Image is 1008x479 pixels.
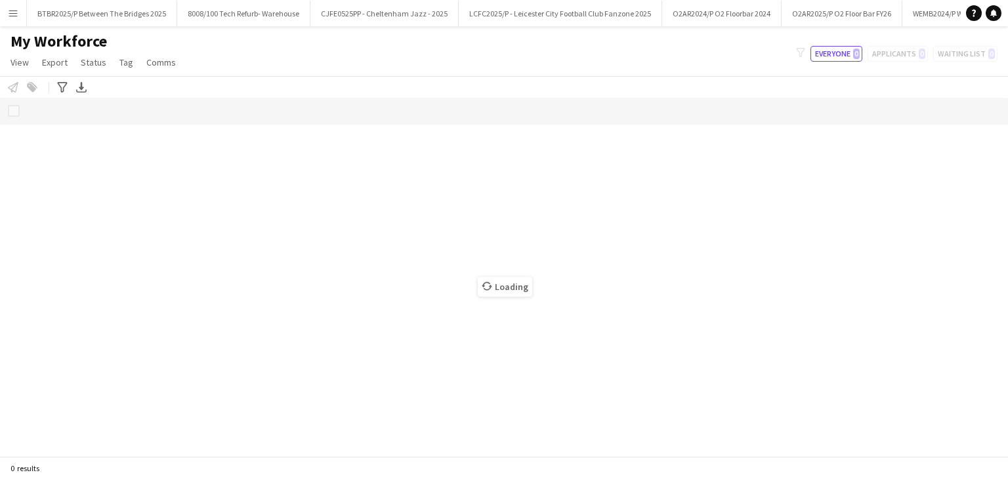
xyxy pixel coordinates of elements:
a: Tag [114,54,138,71]
button: O2AR2025/P O2 Floor Bar FY26 [782,1,902,26]
span: Comms [146,56,176,68]
a: Export [37,54,73,71]
button: Everyone0 [810,46,862,62]
span: My Workforce [10,31,107,51]
a: Status [75,54,112,71]
span: Loading [478,277,532,297]
button: CJFE0525PP - Cheltenham Jazz - 2025 [310,1,459,26]
a: View [5,54,34,71]
a: Comms [141,54,181,71]
button: LCFC2025/P - Leicester City Football Club Fanzone 2025 [459,1,662,26]
span: 0 [853,49,860,59]
span: Export [42,56,68,68]
button: 8008/100 Tech Refurb- Warehouse [177,1,310,26]
button: BTBR2025/P Between The Bridges 2025 [27,1,177,26]
span: Status [81,56,106,68]
app-action-btn: Advanced filters [54,79,70,95]
app-action-btn: Export XLSX [73,79,89,95]
span: Tag [119,56,133,68]
button: O2AR2024/P O2 Floorbar 2024 [662,1,782,26]
span: View [10,56,29,68]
